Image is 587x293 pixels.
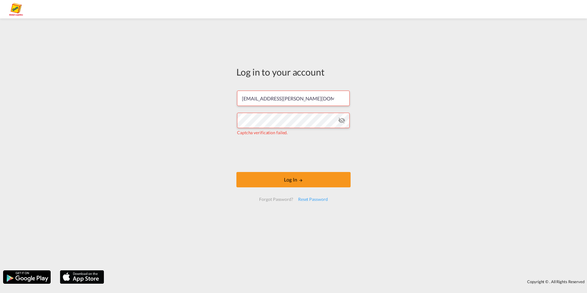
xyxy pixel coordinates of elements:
[296,194,330,205] div: Reset Password
[338,117,345,124] md-icon: icon-eye-off
[247,142,340,166] iframe: reCAPTCHA
[2,270,51,284] img: google.png
[236,65,351,78] div: Log in to your account
[59,270,105,284] img: apple.png
[236,172,351,187] button: LOGIN
[9,2,23,16] img: a2a4a140666c11eeab5485e577415959.png
[257,194,295,205] div: Forgot Password?
[107,276,587,287] div: Copyright © . All Rights Reserved
[237,91,350,106] input: Enter email/phone number
[237,130,288,135] span: Captcha verification failed.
